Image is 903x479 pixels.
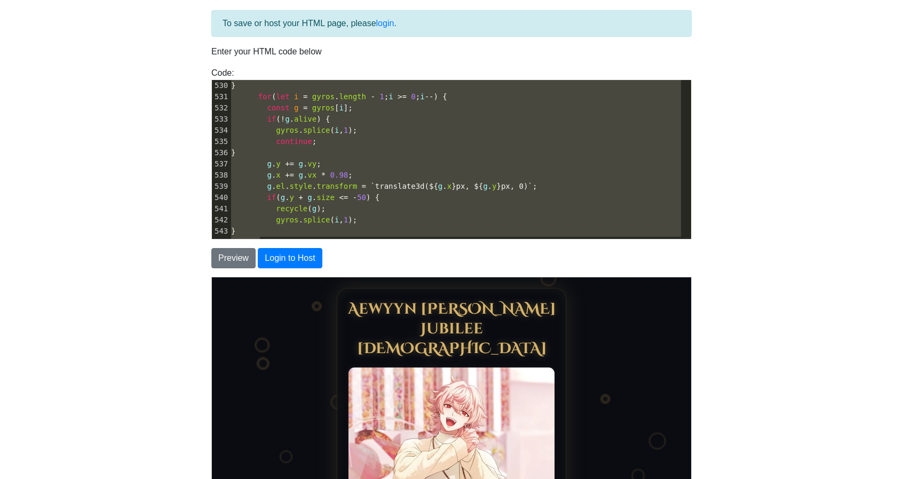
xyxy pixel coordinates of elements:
[276,92,289,101] span: let
[212,80,229,91] div: 530
[212,214,229,226] div: 542
[231,193,379,202] span: ( . . ) {
[492,182,496,190] span: y
[211,45,692,58] p: Enter your HTML code below
[379,92,384,101] span: 1
[267,159,271,168] span: g
[330,171,348,179] span: 0.98
[370,92,375,101] span: -
[335,126,339,134] span: i
[294,92,298,101] span: i
[231,126,357,134] span: . ( , );
[307,171,316,179] span: vx
[294,103,298,112] span: g
[303,103,307,112] span: =
[339,103,343,112] span: i
[203,67,700,239] div: Code:
[212,226,229,237] div: 543
[307,159,316,168] span: vy
[231,204,326,213] span: ( );
[267,182,271,190] span: g
[370,182,438,190] span: `translate3d(${
[307,193,312,202] span: g
[231,215,357,224] span: . ( , );
[335,215,339,224] span: i
[231,115,330,123] span: ( . ) {
[281,193,285,202] span: g
[267,171,271,179] span: g
[231,92,447,101] span: ( . ; ; ) {
[496,182,532,190] span: }px, 0)`
[276,215,298,224] span: gyros
[276,204,307,213] span: recycle
[231,81,236,90] span: }
[276,182,285,190] span: el
[285,171,294,179] span: +=
[298,159,303,168] span: g
[136,90,343,299] img: ca6ca9286d064be34325856342bca00a.jpg
[312,92,335,101] span: gyros
[212,114,229,125] div: 533
[212,203,229,214] div: 541
[312,103,335,112] span: gyros
[211,10,692,37] div: To save or host your HTML page, please .
[376,19,394,28] a: login
[212,91,229,102] div: 531
[312,204,316,213] span: g
[267,115,276,123] span: if
[303,215,330,224] span: splice
[258,92,272,101] span: for
[276,137,312,146] span: continue
[353,193,357,202] span: -
[231,103,353,112] span: [ ];
[357,193,366,202] span: 50
[483,182,487,190] span: g
[303,126,330,134] span: splice
[231,171,353,179] span: . . ;
[231,227,236,235] span: }
[212,102,229,114] div: 532
[267,103,289,112] span: const
[212,158,229,170] div: 537
[447,182,451,190] span: x
[258,248,322,268] button: Login to Host
[298,193,303,202] span: +
[316,182,357,190] span: transform
[298,171,303,179] span: g
[339,92,366,101] span: length
[212,136,229,147] div: 535
[212,181,229,192] div: 539
[212,192,229,203] div: 540
[276,171,280,179] span: x
[285,159,294,168] span: +=
[389,92,393,101] span: i
[294,115,316,123] span: alive
[231,238,236,246] span: }
[316,193,335,202] span: size
[211,248,256,268] button: Preview
[339,193,348,202] span: <=
[285,115,289,123] span: g
[420,92,424,101] span: i
[231,159,321,168] span: . . ;
[398,92,407,101] span: >=
[212,237,229,248] div: 544
[290,182,312,190] span: style
[231,148,236,157] span: }
[344,126,348,134] span: 1
[362,182,366,190] span: =
[344,215,348,224] span: 1
[411,92,415,101] span: 0
[276,159,280,168] span: y
[212,125,229,136] div: 534
[281,115,285,123] span: !
[212,170,229,181] div: 538
[290,193,294,202] span: y
[231,137,316,146] span: ;
[425,92,434,101] span: --
[451,182,483,190] span: }px, ${
[303,92,307,101] span: =
[212,147,229,158] div: 536
[438,182,442,190] span: g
